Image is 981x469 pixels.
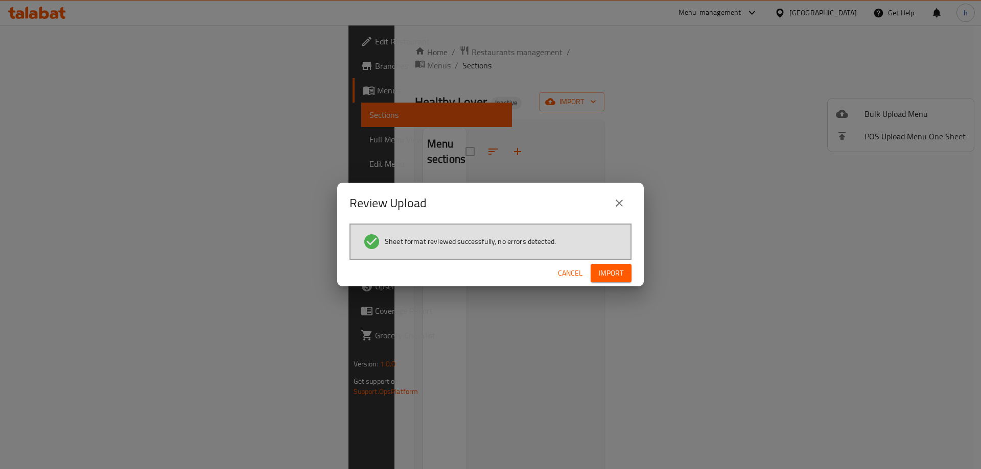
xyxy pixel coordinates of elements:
[591,264,632,283] button: Import
[558,267,582,280] span: Cancel
[599,267,623,280] span: Import
[554,264,587,283] button: Cancel
[349,195,427,211] h2: Review Upload
[607,191,632,215] button: close
[385,236,556,246] span: Sheet format reviewed successfully, no errors detected.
